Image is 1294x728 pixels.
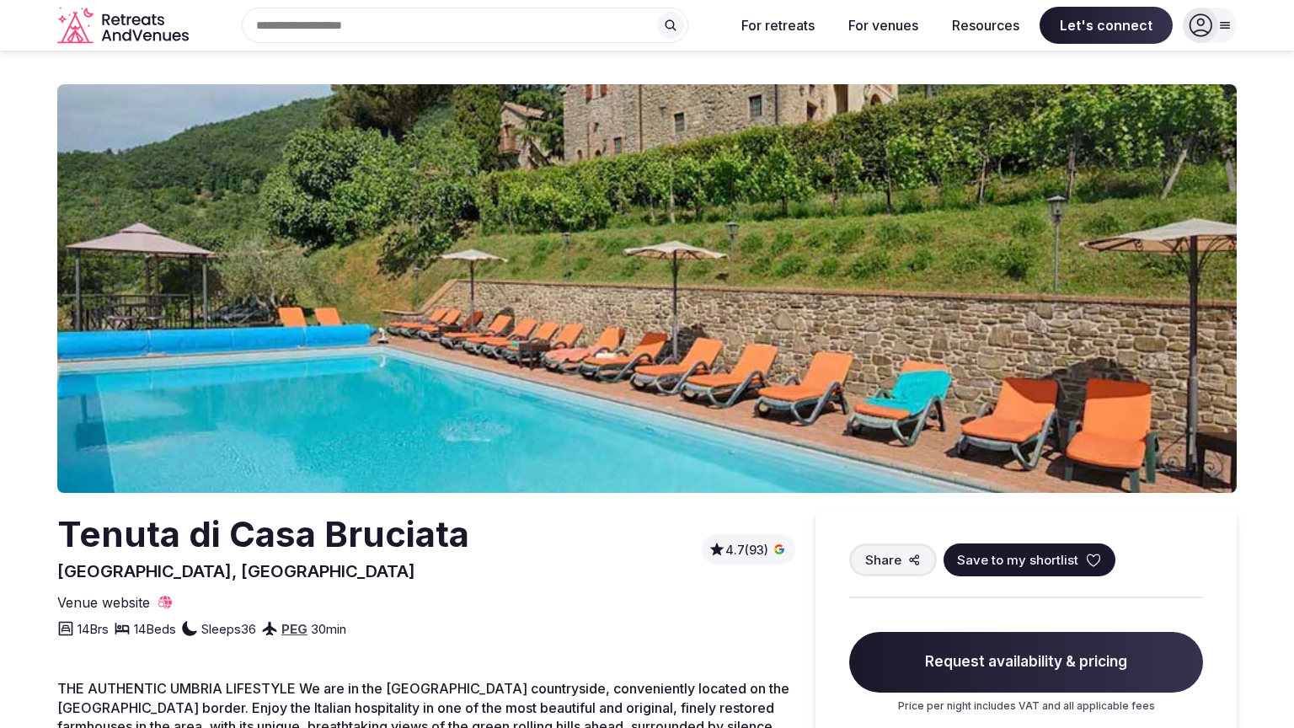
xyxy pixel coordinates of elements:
[57,84,1237,493] img: Venue cover photo
[728,7,828,44] button: For retreats
[944,543,1115,576] button: Save to my shortlist
[57,593,150,612] span: Venue website
[57,7,192,45] a: Visit the homepage
[281,621,307,637] a: PEG
[849,632,1203,693] span: Request availability & pricing
[1040,7,1173,44] span: Let's connect
[957,551,1078,569] span: Save to my shortlist
[311,620,346,638] span: 30 min
[849,699,1203,714] p: Price per night includes VAT and all applicable fees
[725,542,768,559] span: 4.7 (93)
[57,561,415,581] span: [GEOGRAPHIC_DATA], [GEOGRAPHIC_DATA]
[78,620,109,638] span: 14 Brs
[835,7,932,44] button: For venues
[865,551,901,569] span: Share
[708,541,789,558] button: 4.7(93)
[938,7,1033,44] button: Resources
[201,620,256,638] span: Sleeps 36
[57,593,174,612] a: Venue website
[57,7,192,45] svg: Retreats and Venues company logo
[134,620,176,638] span: 14 Beds
[57,510,469,559] h2: Tenuta di Casa Bruciata
[849,543,937,576] button: Share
